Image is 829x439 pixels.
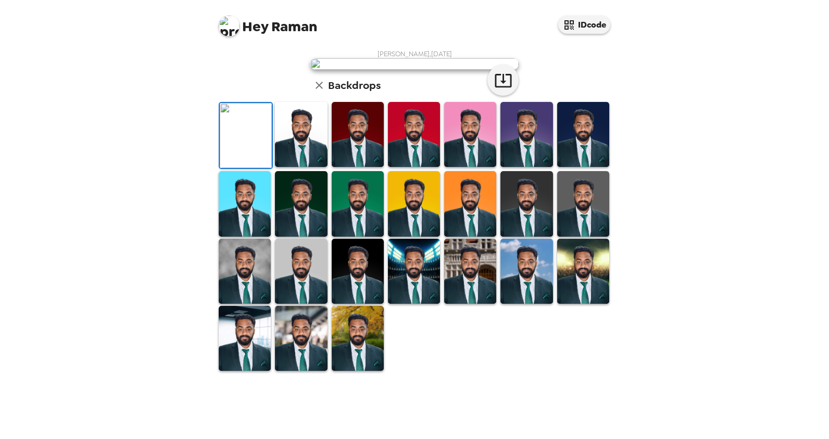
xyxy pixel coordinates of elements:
span: Raman [219,10,317,34]
button: IDcode [558,16,610,34]
img: user [310,58,519,70]
span: Hey [242,17,268,36]
img: profile pic [219,16,240,36]
img: Original [220,103,272,168]
span: [PERSON_NAME] , [DATE] [378,49,452,58]
h6: Backdrops [328,77,381,94]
